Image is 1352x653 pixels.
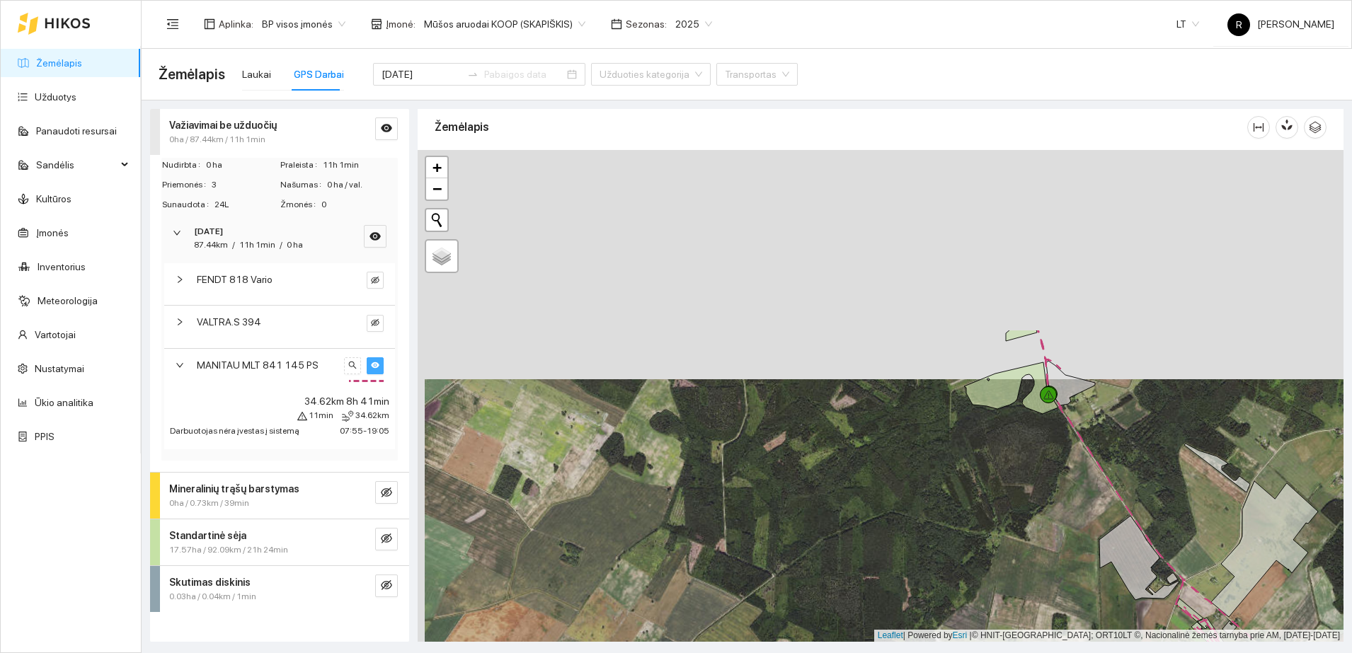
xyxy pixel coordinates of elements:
[38,261,86,272] a: Inventorius
[35,431,55,442] a: PPIS
[166,18,179,30] span: menu-fold
[369,231,381,244] span: eye
[375,574,398,597] button: eye-invisible
[214,198,279,212] span: 24L
[280,178,327,192] span: Našumas
[36,57,82,69] a: Žemėlapis
[176,275,184,284] span: right
[371,18,382,30] span: shop
[382,67,462,82] input: Pradžios data
[344,357,361,374] button: search
[426,178,447,200] a: Zoom out
[294,67,344,82] div: GPS Darbai
[173,229,181,237] span: right
[1247,116,1270,139] button: column-width
[381,579,392,593] span: eye-invisible
[367,315,384,332] button: eye-invisible
[197,357,319,373] span: MANITAU MLT 841 145 PS
[1176,13,1199,35] span: LT
[159,63,225,86] span: Žemėlapis
[159,10,187,38] button: menu-fold
[327,178,397,192] span: 0 ha / val.
[1236,13,1242,36] span: R
[162,158,206,172] span: Nudirbta
[150,109,409,155] div: Važiavimai be užduočių0ha / 87.44km / 11h 1mineye
[355,409,389,422] span: 34.62km
[239,240,275,250] span: 11h 1min
[38,295,98,306] a: Meteorologija
[35,363,84,374] a: Nustatymai
[467,69,479,80] span: to
[426,157,447,178] a: Zoom in
[375,528,398,550] button: eye-invisible
[484,67,564,82] input: Pabaigos data
[321,198,397,212] span: 0
[150,566,409,612] div: Skutimas diskinis0.03ha / 0.04km / 1mineye-invisible
[169,577,251,588] strong: Skutimas diskinis
[164,349,395,391] div: MANITAU MLT 841 145 PSsearcheye
[1227,18,1334,30] span: [PERSON_NAME]
[626,16,667,32] span: Sezonas :
[309,409,333,422] span: 11min
[381,487,392,500] span: eye-invisible
[150,473,409,519] div: Mineralinių trąšų barstymas0ha / 0.73km / 39mineye-invisible
[169,543,288,557] span: 17.57ha / 92.09km / 21h 24min
[323,158,397,172] span: 11h 1min
[297,411,307,421] span: warning
[364,225,386,248] button: eye
[367,272,384,289] button: eye-invisible
[176,318,184,326] span: right
[36,125,117,137] a: Panaudoti resursai
[232,240,235,250] span: /
[164,263,395,305] div: FENDT 818 Varioeye-invisible
[371,318,379,328] span: eye-invisible
[164,306,395,347] div: VALTRA.S 394eye-invisible
[262,13,345,35] span: BP visos įmonės
[35,397,93,408] a: Ūkio analitika
[675,13,712,35] span: 2025
[169,483,299,495] strong: Mineralinių trąšų barstymas
[206,158,279,172] span: 0 ha
[170,426,299,436] span: Darbuotojas nėra įvestas į sistemą
[424,13,585,35] span: Mūšos aruodai KOOP (SKAPIŠKIS)
[375,117,398,140] button: eye
[150,519,409,565] div: Standartinė sėja17.57ha / 92.09km / 21h 24mineye-invisible
[194,226,223,236] strong: [DATE]
[280,158,323,172] span: Praleista
[426,209,447,231] button: Initiate a new search
[169,120,277,131] strong: Važiavimai be užduočių
[212,178,279,192] span: 3
[426,241,457,272] a: Layers
[280,240,282,250] span: /
[381,122,392,136] span: eye
[386,16,416,32] span: Įmonė :
[161,216,398,260] div: [DATE]87.44km/11h 1min/0 haeye
[36,193,71,204] a: Kultūros
[432,158,442,176] span: +
[874,630,1344,642] div: | Powered by © HNIT-[GEOGRAPHIC_DATA]; ORT10LT ©, Nacionalinė žemės tarnyba prie AM, [DATE]-[DATE]
[287,240,303,250] span: 0 ha
[36,227,69,238] a: Įmonės
[169,590,256,603] span: 0.03ha / 0.04km / 1min
[35,91,76,103] a: Užduotys
[375,481,398,504] button: eye-invisible
[371,276,379,286] span: eye-invisible
[169,497,249,510] span: 0ha / 0.73km / 39min
[242,67,271,82] div: Laukai
[304,393,389,409] span: 34.62km 8h 41min
[970,630,972,640] span: |
[348,361,357,371] span: search
[204,18,215,30] span: layout
[280,198,321,212] span: Žmonės
[381,533,392,546] span: eye-invisible
[878,630,903,640] a: Leaflet
[367,357,384,374] button: eye
[467,69,479,80] span: swap-right
[340,426,389,436] span: 07:55 - 19:05
[194,240,228,250] span: 87.44km
[35,329,76,340] a: Vartotojai
[432,180,442,197] span: −
[953,630,968,640] a: Esri
[219,16,253,32] span: Aplinka :
[1248,122,1269,133] span: column-width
